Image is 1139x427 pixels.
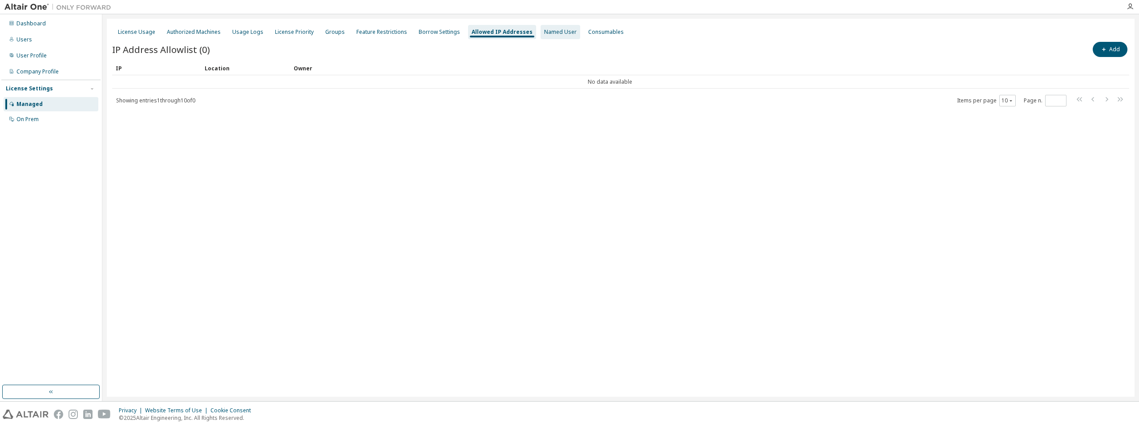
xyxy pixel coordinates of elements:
[205,61,287,75] div: Location
[16,36,32,43] div: Users
[16,20,46,27] div: Dashboard
[1093,42,1127,57] button: Add
[118,28,155,36] div: License Usage
[98,410,111,419] img: youtube.svg
[1024,95,1066,106] span: Page n.
[3,410,48,419] img: altair_logo.svg
[957,95,1016,106] span: Items per page
[119,407,145,414] div: Privacy
[167,28,221,36] div: Authorized Machines
[54,410,63,419] img: facebook.svg
[69,410,78,419] img: instagram.svg
[16,101,43,108] div: Managed
[112,75,1108,89] td: No data available
[356,28,407,36] div: Feature Restrictions
[4,3,116,12] img: Altair One
[116,97,195,104] span: Showing entries 1 through 10 of 0
[119,414,256,422] p: © 2025 Altair Engineering, Inc. All Rights Reserved.
[145,407,210,414] div: Website Terms of Use
[1002,97,1014,104] button: 10
[472,28,533,36] div: Allowed IP Addresses
[325,28,345,36] div: Groups
[116,61,198,75] div: IP
[16,52,47,59] div: User Profile
[294,61,1104,75] div: Owner
[275,28,314,36] div: License Priority
[16,116,39,123] div: On Prem
[210,407,256,414] div: Cookie Consent
[6,85,53,92] div: License Settings
[232,28,263,36] div: Usage Logs
[588,28,624,36] div: Consumables
[16,68,59,75] div: Company Profile
[544,28,577,36] div: Named User
[112,43,210,56] span: IP Address Allowlist (0)
[419,28,460,36] div: Borrow Settings
[83,410,93,419] img: linkedin.svg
